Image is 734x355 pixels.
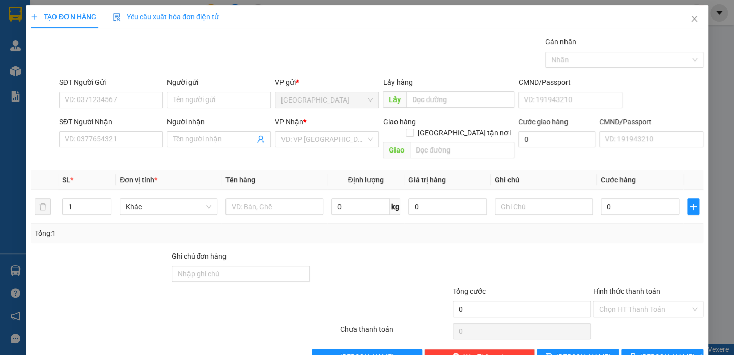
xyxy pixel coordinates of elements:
span: Lấy hàng [383,78,412,86]
span: kg [390,198,400,215]
img: icon [112,13,121,21]
span: Giá trị hàng [408,176,445,184]
span: close [690,15,698,23]
span: Khác [126,199,211,214]
span: Đơn vị tính [120,176,157,184]
label: Gán nhãn [545,38,576,46]
b: Gửi khách hàng [62,15,100,62]
div: SĐT Người Nhận [59,116,163,127]
span: Tổng cước [453,287,486,295]
div: Tổng: 1 [35,228,284,239]
b: Phương Nam Express [13,65,55,130]
div: CMND/Passport [518,77,622,88]
button: delete [35,198,51,215]
span: VP Nhận [275,118,303,126]
label: Cước giao hàng [518,118,568,126]
input: Ghi Chú [495,198,593,215]
input: 0 [408,198,487,215]
span: Tên hàng [225,176,255,184]
input: Dọc đường [406,91,514,108]
span: SL [62,176,70,184]
span: plus [31,13,38,20]
button: Close [680,5,708,33]
div: SĐT Người Gửi [59,77,163,88]
span: Cước hàng [601,176,636,184]
span: Yêu cầu xuất hóa đơn điện tử [112,13,219,21]
button: plus [687,198,699,215]
span: Lấy [383,91,406,108]
img: logo.jpg [109,13,134,37]
div: VP gửi [275,77,379,88]
input: Dọc đường [410,142,514,158]
input: Cước giao hàng [518,131,595,147]
span: Giao [383,142,410,158]
div: Người gửi [167,77,271,88]
div: CMND/Passport [599,116,703,127]
span: [GEOGRAPHIC_DATA] tận nơi [414,127,514,138]
div: Người nhận [167,116,271,127]
span: user-add [257,135,265,143]
input: VD: Bàn, Ghế [225,198,323,215]
input: Ghi chú đơn hàng [171,266,310,282]
label: Ghi chú đơn hàng [171,252,227,260]
span: plus [688,202,699,211]
label: Hình thức thanh toán [593,287,660,295]
th: Ghi chú [491,170,597,190]
b: [DOMAIN_NAME] [85,38,139,46]
span: Giao hàng [383,118,415,126]
div: Chưa thanh toán [339,324,451,341]
span: Ninh Hòa [281,92,373,108]
span: Định lượng [348,176,383,184]
li: (c) 2017 [85,48,139,61]
span: TẠO ĐƠN HÀNG [31,13,96,21]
